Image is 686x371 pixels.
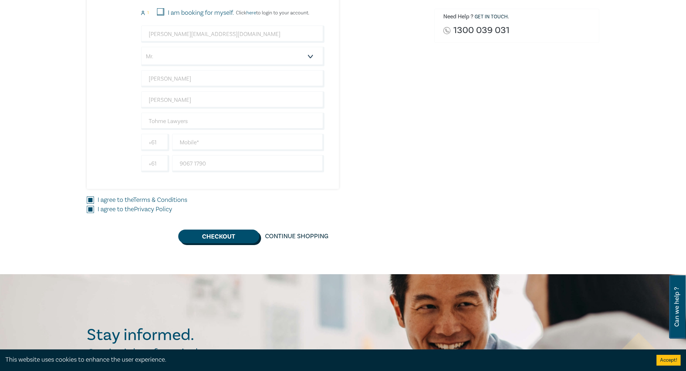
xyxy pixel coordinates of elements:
[141,70,324,87] input: First Name*
[141,26,324,43] input: Attendee Email*
[141,113,324,130] input: Company
[133,196,187,204] a: Terms & Conditions
[673,280,680,334] span: Can we help ?
[168,8,234,18] label: I am booking for myself.
[5,355,646,365] div: This website uses cookies to enhance the user experience.
[246,10,256,16] a: here
[178,230,259,243] button: Checkout
[141,134,169,151] input: +61
[141,155,169,172] input: +61
[656,355,681,366] button: Accept cookies
[259,230,334,243] a: Continue Shopping
[134,205,172,213] a: Privacy Policy
[87,326,257,344] h2: Stay informed.
[172,134,324,151] input: Mobile*
[234,10,309,16] p: Click to login to your account.
[98,195,187,205] label: I agree to the
[98,205,172,214] label: I agree to the
[475,14,508,20] a: Get in touch
[141,91,324,109] input: Last Name*
[443,13,594,21] h6: Need Help ? .
[147,10,149,15] small: 1
[172,155,324,172] input: Phone
[453,26,510,35] a: 1300 039 031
